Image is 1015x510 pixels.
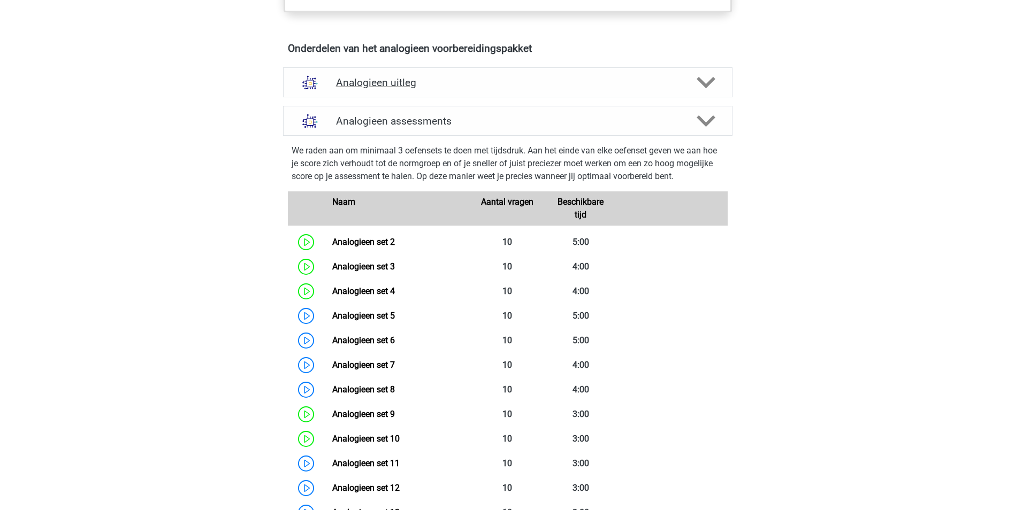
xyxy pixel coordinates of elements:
img: analogieen uitleg [296,69,324,96]
a: Analogieen set 2 [332,237,395,247]
a: Analogieen set 10 [332,434,400,444]
a: Analogieen set 12 [332,483,400,493]
p: We raden aan om minimaal 3 oefensets te doen met tijdsdruk. Aan het einde van elke oefenset geven... [292,144,724,183]
a: Analogieen set 4 [332,286,395,296]
div: Beschikbare tijd [544,196,617,221]
a: assessments Analogieen assessments [279,106,737,136]
div: Aantal vragen [471,196,544,221]
h4: Onderdelen van het analogieen voorbereidingspakket [288,42,728,55]
a: Analogieen set 9 [332,409,395,419]
h4: Analogieen assessments [336,115,680,127]
img: analogieen assessments [296,107,324,135]
a: Analogieen set 3 [332,261,395,272]
h4: Analogieen uitleg [336,76,680,89]
a: Analogieen set 7 [332,360,395,370]
a: Analogieen set 8 [332,384,395,395]
a: uitleg Analogieen uitleg [279,67,737,97]
div: Naam [324,196,471,221]
a: Analogieen set 11 [332,458,400,468]
a: Analogieen set 6 [332,335,395,345]
a: Analogieen set 5 [332,311,395,321]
